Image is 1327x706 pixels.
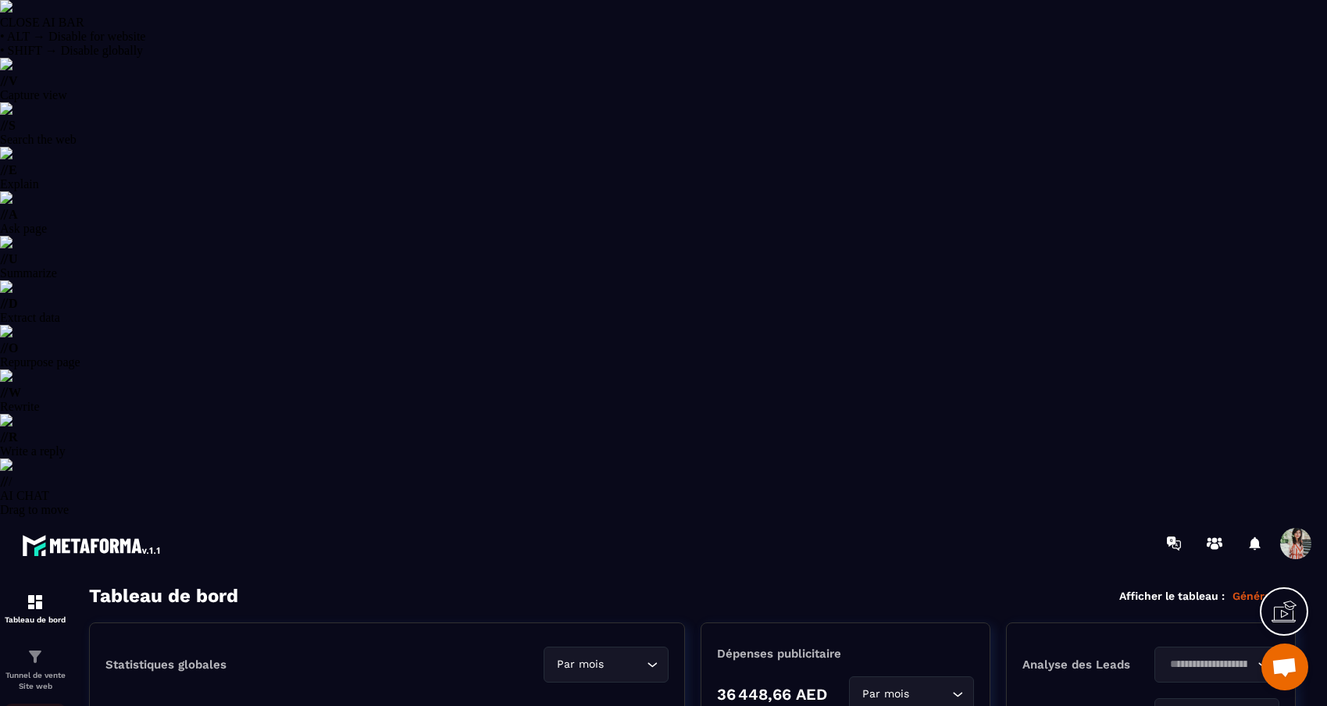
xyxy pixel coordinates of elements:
input: Search for option [913,686,948,703]
img: formation [26,647,45,666]
span: Par mois [859,686,913,703]
img: formation [26,593,45,612]
p: 36 448,66 AED [717,685,827,704]
img: logo [22,531,162,559]
p: Analyse des Leads [1022,658,1151,672]
div: Ouvrir le chat [1261,644,1308,690]
p: Tunnel de vente Site web [4,670,66,692]
div: Search for option [1154,647,1279,683]
a: formationformationTableau de bord [4,581,66,636]
p: Statistiques globales [105,658,227,672]
p: Dépenses publicitaire [717,647,974,661]
p: Afficher le tableau : [1119,590,1225,602]
input: Search for option [1165,656,1254,673]
p: Général [1232,589,1296,603]
span: Par mois [554,656,608,673]
div: Search for option [544,647,669,683]
h3: Tableau de bord [89,585,238,607]
input: Search for option [608,656,643,673]
a: formationformationTunnel de vente Site web [4,636,66,704]
p: Tableau de bord [4,615,66,624]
